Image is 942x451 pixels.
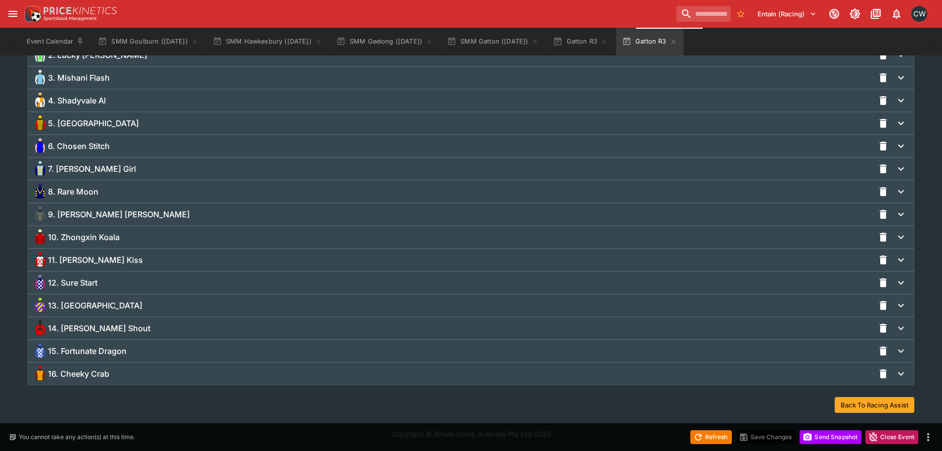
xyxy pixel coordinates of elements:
[846,5,864,23] button: Toggle light/dark mode
[911,6,927,22] div: Clint Wallis
[32,366,48,382] img: cheeky-crab_64x64.png
[32,138,48,154] img: chosen-stitch_64x64.png
[752,6,822,22] button: Select Tenant
[32,93,48,108] img: shadyvale-al_64x64.png
[48,232,120,243] span: 10. Zhongxin Koala
[32,206,48,222] img: devine-squire_64x64.png
[44,16,97,21] img: Sportsbook Management
[22,4,42,24] img: PriceKinetics Logo
[825,5,843,23] button: Connected to PK
[32,298,48,313] img: sardinia_64x64.png
[48,141,110,151] span: 6. Chosen Stitch
[48,323,150,334] span: 14. [PERSON_NAME] Shout
[867,5,885,23] button: Documentation
[690,430,732,444] button: Refresh
[4,5,22,23] button: open drawer
[330,28,439,55] button: SMM Geelong ([DATE])
[48,301,142,311] span: 13. [GEOGRAPHIC_DATA]
[733,6,749,22] button: No Bookmarks
[32,275,48,291] img: sure-start_64x64.png
[908,3,930,25] button: Clint Wallis
[21,28,90,55] button: Event Calendar
[676,6,731,22] input: search
[616,28,683,55] button: Gatton R3
[48,209,190,220] span: 9. [PERSON_NAME] [PERSON_NAME]
[835,397,914,413] button: Back To Racing Assist
[888,5,905,23] button: Notifications
[800,430,861,444] button: Send Snapshot
[48,164,136,174] span: 7. [PERSON_NAME] Girl
[32,320,48,336] img: o-reilly-s-shout_64x64.png
[92,28,205,55] button: SMM Goulburn ([DATE])
[48,96,106,106] span: 4. Shadyvale Al
[32,70,48,86] img: mishani-flash_64x64.png
[32,229,48,245] img: zhongxin-koala_64x64.png
[32,252,48,268] img: pfeiffer-s-kiss_64x64.png
[48,346,127,356] span: 15. Fortunate Dragon
[207,28,328,55] button: SMM Hawkesbury ([DATE])
[48,369,109,379] span: 16. Cheeky Crab
[44,7,117,14] img: PriceKinetics
[48,187,98,197] span: 8. Rare Moon
[48,255,143,265] span: 11. [PERSON_NAME] Kiss
[547,28,614,55] button: Gatton R3
[48,278,97,288] span: 12. Sure Start
[32,161,48,177] img: demes-girl_64x64.png
[19,433,135,442] p: You cannot take any action(s) at this time.
[441,28,545,55] button: SMM Gatton ([DATE])
[32,115,48,131] img: chilpur_64x64.png
[48,118,139,129] span: 5. [GEOGRAPHIC_DATA]
[32,184,48,200] img: rare-moon_64x64.png
[865,430,918,444] button: Close Event
[32,343,48,359] img: fortunate-dragon_64x64.png
[48,73,110,83] span: 3. Mishani Flash
[922,431,934,443] button: more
